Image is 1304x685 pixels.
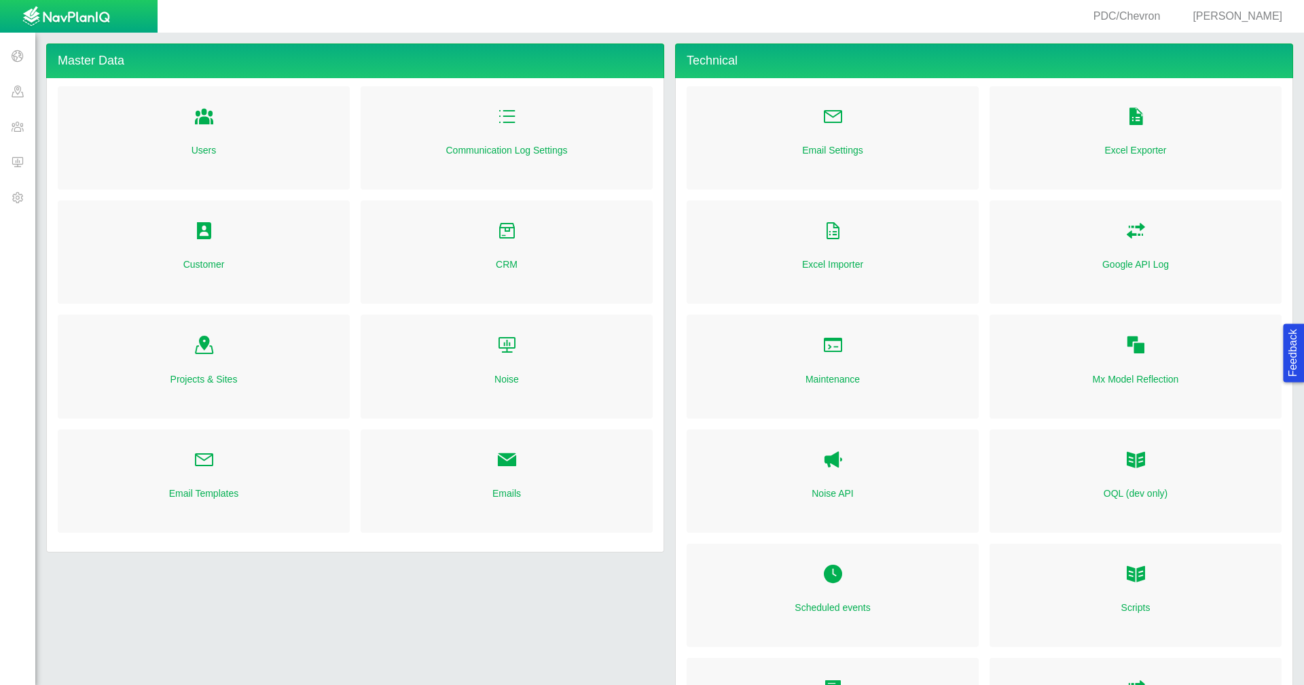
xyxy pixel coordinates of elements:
a: Folder Open Icon [822,560,844,590]
div: Folder Open Icon Users [58,86,350,190]
a: Mx Model Reflection [1093,372,1179,386]
a: Folder Open Icon [1125,217,1146,247]
a: OQL [1125,446,1146,476]
a: Noise API [812,487,853,500]
div: Folder Open Icon Scheduled events [687,544,979,647]
a: Folder Open Icon [822,103,844,133]
a: Excel Exporter [1104,143,1166,157]
a: Folder Open Icon [496,103,518,133]
div: Noise API Noise API [687,429,979,533]
a: Folder Open Icon [194,446,215,476]
a: Folder Open Icon [496,446,518,476]
a: Projects & Sites [170,372,238,386]
a: OQL (dev only) [1104,487,1167,500]
a: Communication Log Settings [446,143,568,157]
div: Folder Open Icon Mx Model Reflection [990,315,1282,418]
a: Scheduled events [795,601,870,614]
a: Folder Open Icon [1125,103,1146,133]
a: Noise API [822,446,844,476]
div: Folder Open Icon Google API Log [990,200,1282,304]
a: Folder Open Icon [822,217,844,247]
div: Folder Open Icon Projects & Sites [58,315,350,418]
div: [PERSON_NAME] [1176,9,1288,24]
div: Folder Open Icon Maintenance [687,315,979,418]
a: Google API Log [1102,258,1169,271]
span: PDC/Chevron [1093,10,1161,22]
a: Excel Importer [802,258,863,271]
a: Noise [494,372,519,386]
a: Folder Open Icon [496,331,518,361]
a: Folder Open Icon [496,217,518,247]
a: Customer [183,258,225,271]
button: Feedback [1283,323,1304,382]
a: Maintenance [805,372,860,386]
div: Folder Open Icon Customer [58,200,350,304]
a: Folder Open Icon [194,217,215,247]
a: Folder Open Icon [822,331,844,361]
div: Folder Open Icon Email Settings [687,86,979,190]
a: Folder Open Icon [1125,560,1146,590]
div: Folder Open Icon CRM [361,200,653,304]
h4: Technical [675,43,1293,78]
a: CRM [496,258,518,271]
a: Folder Open Icon [194,331,215,361]
div: Folder Open Icon Noise [361,315,653,418]
div: Folder Open Icon Email Templates [58,429,350,533]
a: Emails [492,487,521,500]
div: Folder Open Icon Scripts [990,544,1282,647]
div: Folder Open Icon Excel Exporter [990,86,1282,190]
a: Users [192,143,217,157]
a: Folder Open Icon [194,103,215,133]
a: Email Templates [169,487,238,500]
a: Email Settings [802,143,863,157]
div: Folder Open Icon Emails [361,429,653,533]
div: Folder Open Icon Excel Importer [687,200,979,304]
img: UrbanGroupSolutionsTheme$USG_Images$logo.png [22,6,110,28]
h4: Master Data [46,43,664,78]
span: [PERSON_NAME] [1193,10,1282,22]
a: Folder Open Icon [1125,331,1146,361]
div: Folder Open Icon Communication Log Settings [361,86,653,190]
a: Scripts [1121,601,1151,614]
div: OQL OQL (dev only) [990,429,1282,533]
